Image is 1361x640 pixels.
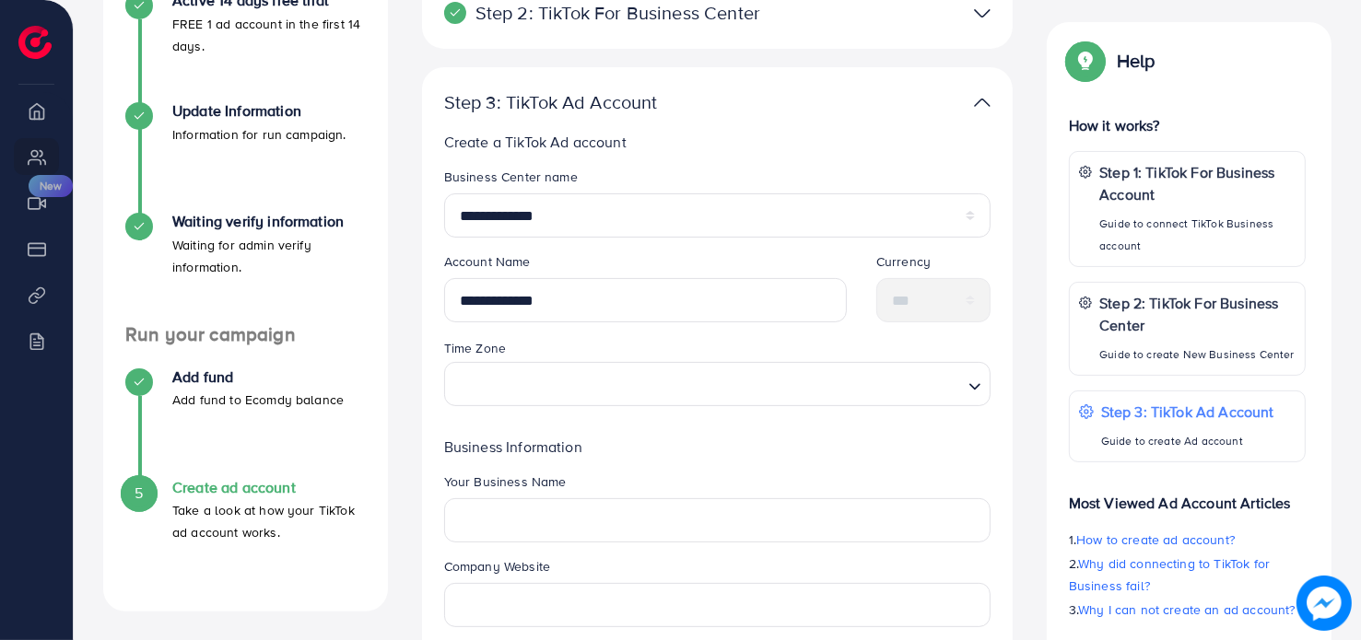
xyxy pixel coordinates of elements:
p: Step 3: TikTok Ad Account [444,91,799,113]
li: Add fund [103,368,388,479]
p: Take a look at how your TikTok ad account works. [172,499,366,543]
p: FREE 1 ad account in the first 14 days. [172,13,366,57]
p: Guide to create Ad account [1101,430,1274,452]
span: How to create ad account? [1076,530,1235,549]
p: Most Viewed Ad Account Articles [1069,477,1306,514]
p: Step 1: TikTok For Business Account [1099,161,1296,205]
input: Search for option [452,367,962,401]
p: 3. [1069,599,1306,621]
h4: Run your campaign [103,323,388,346]
span: Why did connecting to TikTok for Business fail? [1069,554,1270,595]
div: Search for option [444,362,991,406]
p: Information for run campaign. [172,123,346,145]
p: Add fund to Ecomdy balance [172,389,344,411]
p: Help [1117,50,1156,72]
p: How it works? [1069,114,1306,136]
p: Step 3: TikTok Ad Account [1101,401,1274,423]
legend: Company Website [444,557,991,583]
p: Step 2: TikTok For Business Center [1099,292,1296,336]
p: Waiting for admin verify information. [172,234,366,278]
img: TikTok partner [974,89,991,116]
h4: Waiting verify information [172,213,366,230]
p: Guide to create New Business Center [1099,343,1296,366]
legend: Your Business Name [444,472,991,498]
img: image [1298,577,1350,629]
span: 5 [135,483,143,504]
p: 2. [1069,553,1306,597]
p: Business Information [444,436,991,458]
legend: Business Center name [444,168,991,193]
p: Create a TikTok Ad account [444,131,991,153]
p: Guide to connect TikTok Business account [1099,213,1296,257]
legend: Account Name [444,252,847,278]
li: Create ad account [103,479,388,589]
h4: Create ad account [172,479,366,496]
legend: Currency [876,252,991,278]
li: Update Information [103,102,388,213]
h4: Update Information [172,102,346,120]
label: Time Zone [444,339,506,357]
p: Step 2: TikTok For Business Center [444,2,799,24]
span: Why I can not create an ad account? [1078,600,1296,619]
img: logo [18,26,52,59]
p: 1. [1069,529,1306,551]
h4: Add fund [172,368,344,386]
li: Waiting verify information [103,213,388,323]
img: Popup guide [1069,44,1102,77]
